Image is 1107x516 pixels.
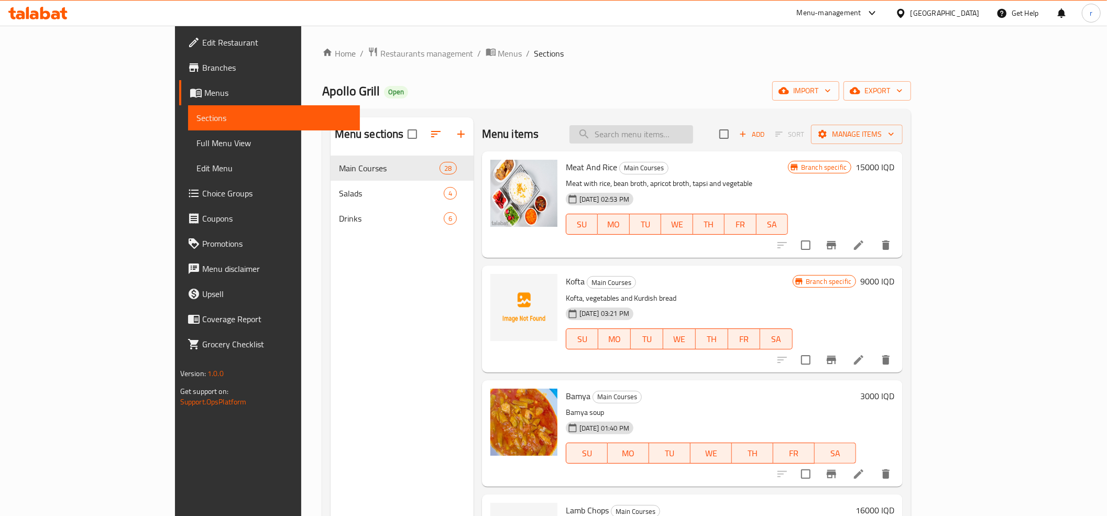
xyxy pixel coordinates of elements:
[700,332,724,347] span: TH
[440,162,456,174] div: items
[811,125,903,144] button: Manage items
[587,276,636,289] div: Main Courses
[602,332,627,347] span: MO
[575,423,633,433] span: [DATE] 01:40 PM
[331,156,474,181] div: Main Courses28
[735,126,769,142] span: Add item
[179,80,360,105] a: Menus
[852,84,903,97] span: export
[602,217,625,232] span: MO
[444,214,456,224] span: 6
[566,177,788,190] p: Meat with rice, bean broth, apricot broth, tapsi and vegetable
[571,446,604,461] span: SU
[368,47,474,60] a: Restaurants management
[444,187,457,200] div: items
[202,187,352,200] span: Choice Groups
[490,274,557,341] img: Kofta
[663,328,696,349] button: WE
[179,55,360,80] a: Branches
[202,61,352,74] span: Branches
[498,47,522,60] span: Menus
[566,292,793,305] p: Kofta, vegetables and Kurdish bread
[339,187,444,200] span: Salads
[571,217,594,232] span: SU
[649,443,690,464] button: TU
[781,84,831,97] span: import
[757,214,788,235] button: SA
[860,389,894,403] h6: 3000 IQD
[566,443,608,464] button: SU
[873,462,898,487] button: delete
[630,214,661,235] button: TU
[852,354,865,366] a: Edit menu item
[598,214,629,235] button: MO
[911,7,980,19] div: [GEOGRAPHIC_DATA]
[873,347,898,372] button: delete
[802,277,856,287] span: Branch specific
[795,463,817,485] span: Select to update
[696,328,728,349] button: TH
[179,281,360,306] a: Upsell
[667,332,692,347] span: WE
[384,87,408,96] span: Open
[207,367,224,380] span: 1.0.0
[566,214,598,235] button: SU
[569,125,693,144] input: search
[401,123,423,145] span: Select all sections
[815,443,856,464] button: SA
[593,391,642,403] div: Main Courses
[777,446,810,461] span: FR
[598,328,631,349] button: MO
[331,181,474,206] div: Salads4
[478,47,481,60] li: /
[635,332,659,347] span: TU
[769,126,811,142] span: Select section first
[761,217,784,232] span: SA
[575,194,633,204] span: [DATE] 02:53 PM
[819,446,852,461] span: SA
[423,122,448,147] span: Sort sections
[738,128,766,140] span: Add
[339,162,440,174] span: Main Courses
[188,130,360,156] a: Full Menu View
[188,156,360,181] a: Edit Menu
[732,332,757,347] span: FR
[693,214,725,235] button: TH
[736,446,769,461] span: TH
[612,446,645,461] span: MO
[661,214,693,235] button: WE
[180,385,228,398] span: Get support on:
[843,81,911,101] button: export
[322,47,912,60] nav: breadcrumb
[527,47,530,60] li: /
[490,389,557,456] img: Bamya
[772,81,839,101] button: import
[797,162,851,172] span: Branch specific
[729,217,752,232] span: FR
[856,160,894,174] h6: 15000 IQD
[634,217,657,232] span: TU
[860,274,894,289] h6: 9000 IQD
[773,443,815,464] button: FR
[179,181,360,206] a: Choice Groups
[852,468,865,480] a: Edit menu item
[735,126,769,142] button: Add
[444,212,457,225] div: items
[202,212,352,225] span: Coupons
[760,328,793,349] button: SA
[179,332,360,357] a: Grocery Checklist
[619,162,668,174] div: Main Courses
[653,446,686,461] span: TU
[764,332,788,347] span: SA
[202,36,352,49] span: Edit Restaurant
[690,443,732,464] button: WE
[795,349,817,371] span: Select to update
[188,105,360,130] a: Sections
[482,126,539,142] h2: Menu items
[204,86,352,99] span: Menus
[797,7,861,19] div: Menu-management
[179,256,360,281] a: Menu disclaimer
[202,288,352,300] span: Upsell
[335,126,404,142] h2: Menu sections
[179,30,360,55] a: Edit Restaurant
